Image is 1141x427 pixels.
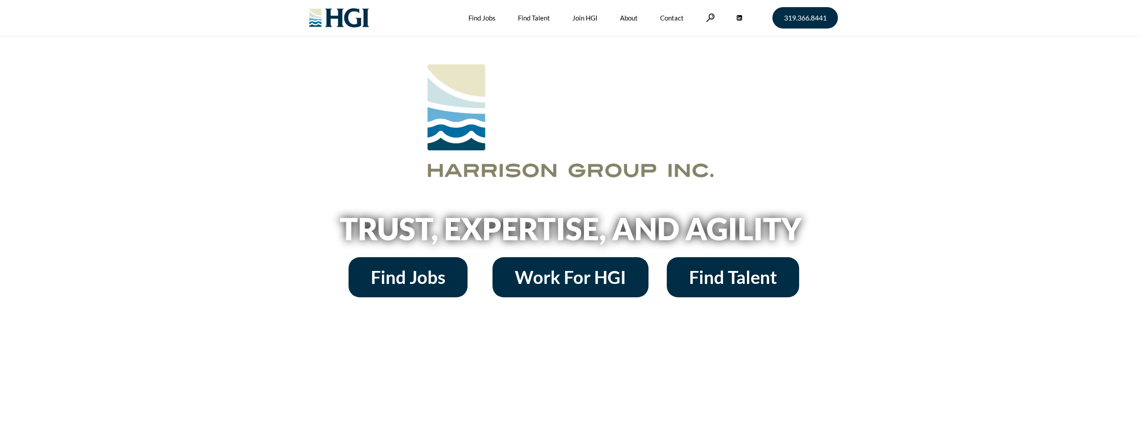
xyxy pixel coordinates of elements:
h2: Trust, Expertise, and Agility [316,213,825,244]
span: 319.366.8441 [784,14,827,21]
a: Find Talent [667,257,799,297]
span: Work For HGI [515,268,626,286]
span: Find Talent [689,268,777,286]
a: 319.366.8441 [772,7,838,29]
a: Search [706,13,715,22]
span: Find Jobs [371,268,445,286]
a: Find Jobs [349,257,468,297]
a: Work For HGI [493,257,648,297]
